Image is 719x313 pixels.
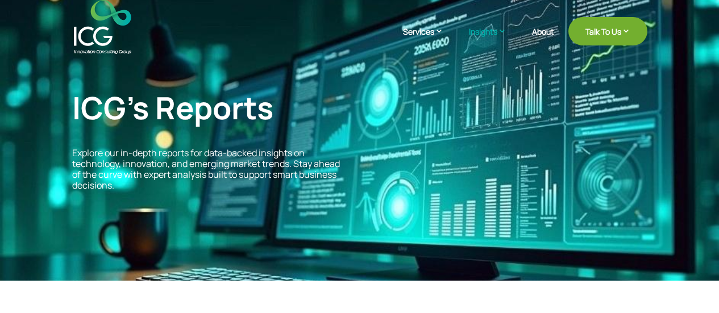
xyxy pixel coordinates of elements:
[568,17,647,45] a: Talk To Us
[532,27,554,54] a: About
[72,147,340,192] span: Explore our in-depth reports for data-backed insights on technology, innovation, and emerging mar...
[72,86,273,128] span: ICG’s Reports
[469,26,518,54] a: Insights
[403,26,455,54] a: Services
